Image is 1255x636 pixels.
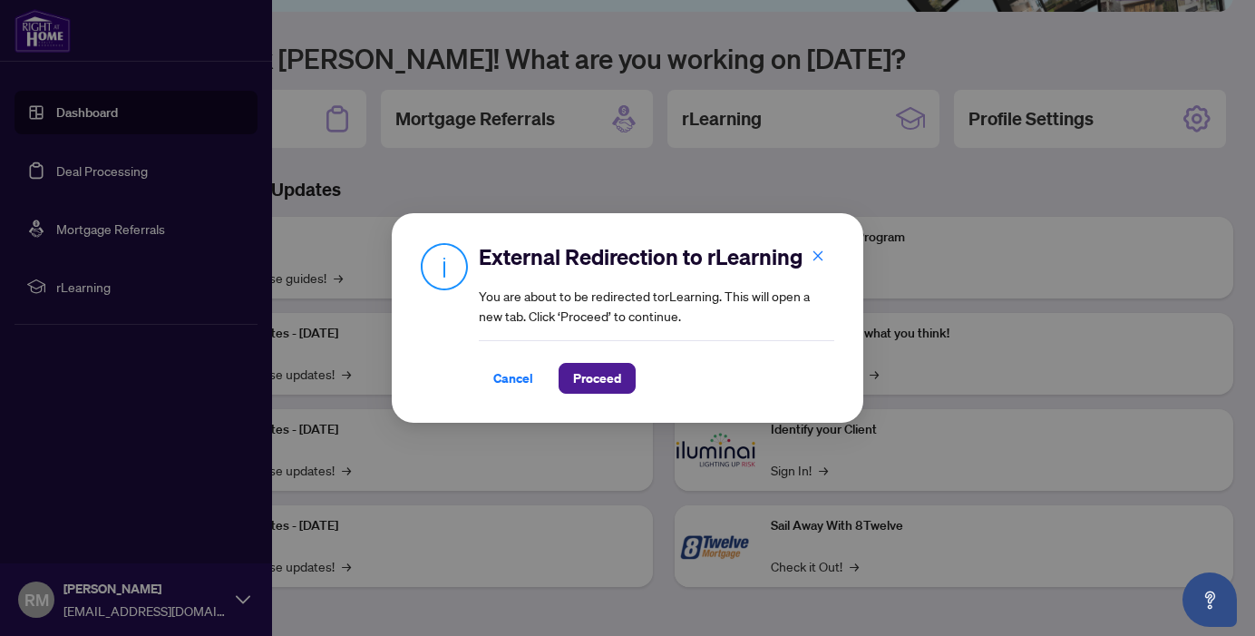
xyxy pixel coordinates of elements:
[421,242,468,290] img: Info Icon
[1182,572,1237,627] button: Open asap
[479,242,834,394] div: You are about to be redirected to rLearning . This will open a new tab. Click ‘Proceed’ to continue.
[479,363,548,394] button: Cancel
[812,250,824,262] span: close
[479,242,834,271] h2: External Redirection to rLearning
[559,363,636,394] button: Proceed
[493,364,533,393] span: Cancel
[573,364,621,393] span: Proceed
